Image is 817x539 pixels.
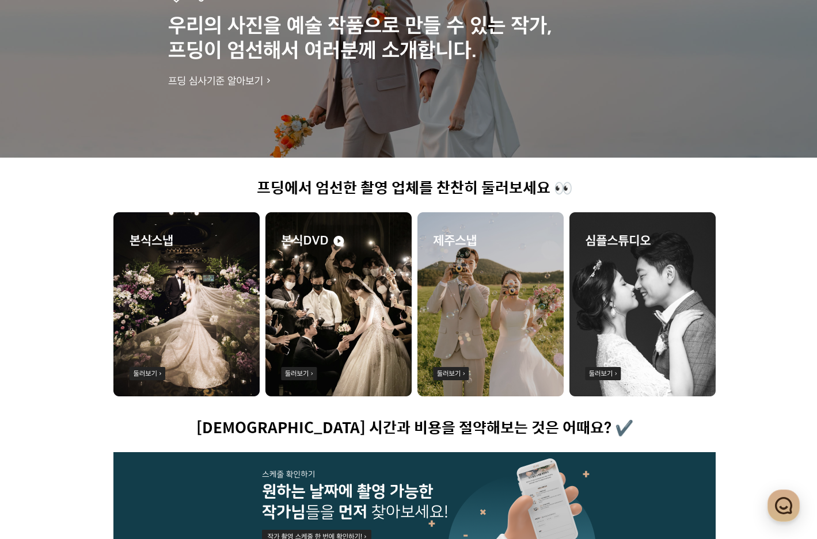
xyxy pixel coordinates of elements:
[105,383,119,392] span: 대화
[113,179,716,197] h1: 프딩에서 엄선한 촬영 업체를 찬찬히 둘러보세요 👀
[76,365,149,393] a: 대화
[113,419,716,437] h1: [DEMOGRAPHIC_DATA] 시간과 비용을 절약해보는 것은 어때요? ✔️
[36,382,43,391] span: 홈
[149,365,221,393] a: 설정
[3,365,76,393] a: 홈
[178,382,192,391] span: 설정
